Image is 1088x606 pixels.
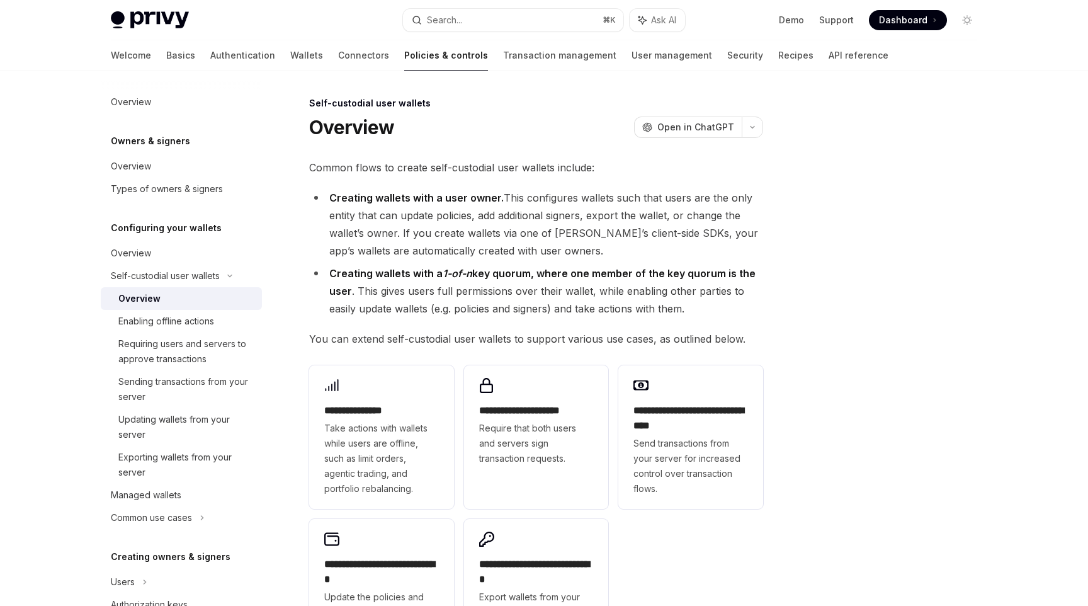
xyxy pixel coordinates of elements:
span: Send transactions from your server for increased control over transaction flows. [633,436,748,496]
div: Requiring users and servers to approve transactions [118,336,254,367]
span: You can extend self-custodial user wallets to support various use cases, as outlined below. [309,330,763,348]
a: Exporting wallets from your server [101,446,262,484]
strong: Creating wallets with a key quorum, where one member of the key quorum is the user [329,267,756,297]
a: API reference [829,40,888,71]
button: Search...⌘K [403,9,623,31]
div: Types of owners & signers [111,181,223,197]
span: Take actions with wallets while users are offline, such as limit orders, agentic trading, and por... [324,421,439,496]
h5: Creating owners & signers [111,549,230,564]
h5: Configuring your wallets [111,220,222,236]
a: Overview [101,91,262,113]
span: ⌘ K [603,15,616,25]
div: Exporting wallets from your server [118,450,254,480]
div: Overview [111,159,151,174]
span: Open in ChatGPT [657,121,734,134]
a: Recipes [778,40,813,71]
li: This configures wallets such that users are the only entity that can update policies, add additio... [309,189,763,260]
button: Ask AI [630,9,685,31]
a: Support [819,14,854,26]
div: Overview [111,246,151,261]
a: Enabling offline actions [101,310,262,333]
a: Overview [101,155,262,178]
a: Transaction management [503,40,616,71]
div: Overview [118,291,161,306]
a: Overview [101,242,262,265]
button: Open in ChatGPT [634,117,742,138]
span: Require that both users and servers sign transaction requests. [479,421,594,466]
div: Users [111,575,135,590]
a: Security [727,40,763,71]
button: Toggle dark mode [957,10,977,30]
div: Self-custodial user wallets [111,268,220,283]
a: **** **** *****Take actions with wallets while users are offline, such as limit orders, agentic t... [309,365,454,509]
a: Policies & controls [404,40,488,71]
a: Updating wallets from your server [101,408,262,446]
h5: Owners & signers [111,134,190,149]
a: Connectors [338,40,389,71]
div: Search... [427,13,462,28]
div: Updating wallets from your server [118,412,254,442]
div: Overview [111,94,151,110]
div: Enabling offline actions [118,314,214,329]
a: Basics [166,40,195,71]
a: Welcome [111,40,151,71]
a: Types of owners & signers [101,178,262,200]
span: Dashboard [879,14,927,26]
div: Self-custodial user wallets [309,97,763,110]
a: Demo [779,14,804,26]
a: Overview [101,287,262,310]
h1: Overview [309,116,394,139]
a: Wallets [290,40,323,71]
li: . This gives users full permissions over their wallet, while enabling other parties to easily upd... [309,265,763,317]
div: Managed wallets [111,488,181,503]
strong: Creating wallets with a user owner. [329,192,504,204]
a: Dashboard [869,10,947,30]
img: light logo [111,11,189,29]
div: Sending transactions from your server [118,374,254,404]
span: Ask AI [651,14,676,26]
em: 1-of-n [443,267,472,280]
a: Managed wallets [101,484,262,506]
a: Requiring users and servers to approve transactions [101,333,262,370]
span: Common flows to create self-custodial user wallets include: [309,159,763,176]
a: Authentication [210,40,275,71]
div: Common use cases [111,510,192,525]
a: User management [632,40,712,71]
a: Sending transactions from your server [101,370,262,408]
